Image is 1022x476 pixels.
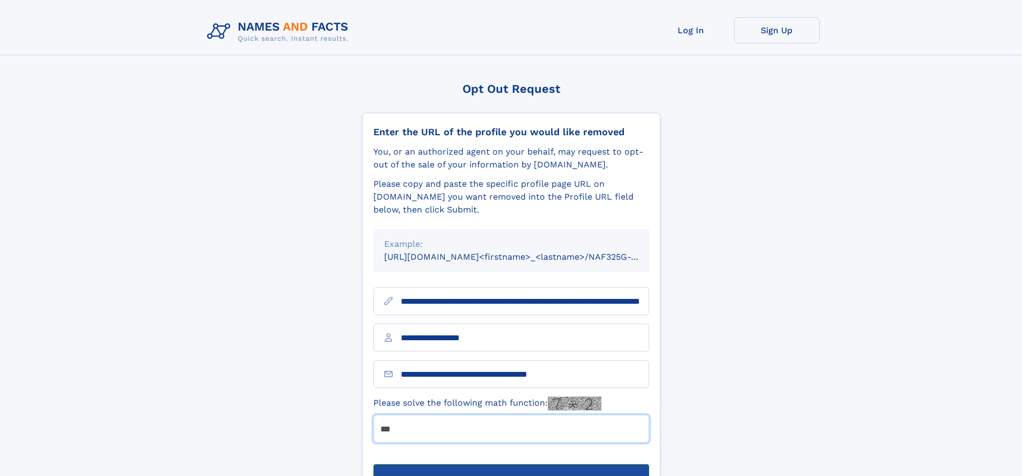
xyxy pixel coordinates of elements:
[734,17,820,43] a: Sign Up
[373,126,649,138] div: Enter the URL of the profile you would like removed
[362,82,660,96] div: Opt Out Request
[373,178,649,216] div: Please copy and paste the specific profile page URL on [DOMAIN_NAME] you want removed into the Pr...
[203,17,357,46] img: Logo Names and Facts
[373,145,649,171] div: You, or an authorized agent on your behalf, may request to opt-out of the sale of your informatio...
[648,17,734,43] a: Log In
[373,397,601,411] label: Please solve the following math function:
[384,238,638,251] div: Example:
[384,252,670,262] small: [URL][DOMAIN_NAME]<firstname>_<lastname>/NAF325G-xxxxxxxx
